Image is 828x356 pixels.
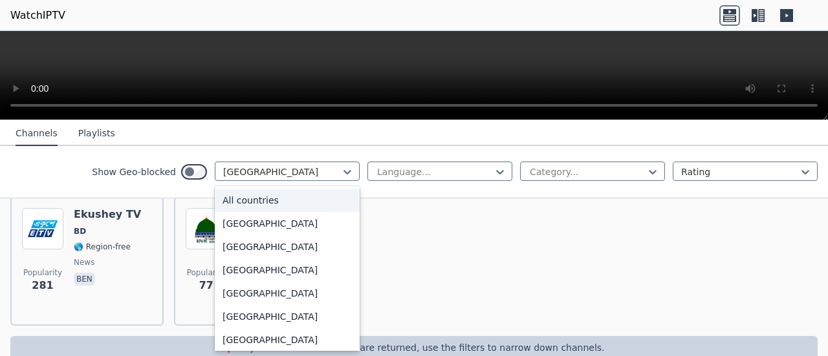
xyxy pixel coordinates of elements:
[215,328,360,351] div: [GEOGRAPHIC_DATA]
[16,341,812,354] p: ❗️Only the first 250 channels are returned, use the filters to narrow down channels.
[215,235,360,258] div: [GEOGRAPHIC_DATA]
[186,208,227,249] img: Madani Channel Bangla
[23,267,62,278] span: Popularity
[92,165,176,178] label: Show Geo-blocked
[215,212,360,235] div: [GEOGRAPHIC_DATA]
[74,257,94,267] span: news
[74,273,95,286] p: ben
[74,242,131,252] span: 🌎 Region-free
[10,8,65,23] a: WatchIPTV
[215,189,360,212] div: All countries
[215,305,360,328] div: [GEOGRAPHIC_DATA]
[187,267,226,278] span: Popularity
[74,208,141,221] h6: Ekushey TV
[22,208,63,249] img: Ekushey TV
[215,258,360,282] div: [GEOGRAPHIC_DATA]
[16,121,58,146] button: Channels
[74,226,86,236] span: BD
[215,282,360,305] div: [GEOGRAPHIC_DATA]
[78,121,115,146] button: Playlists
[32,278,53,293] span: 281
[199,278,213,293] span: 77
